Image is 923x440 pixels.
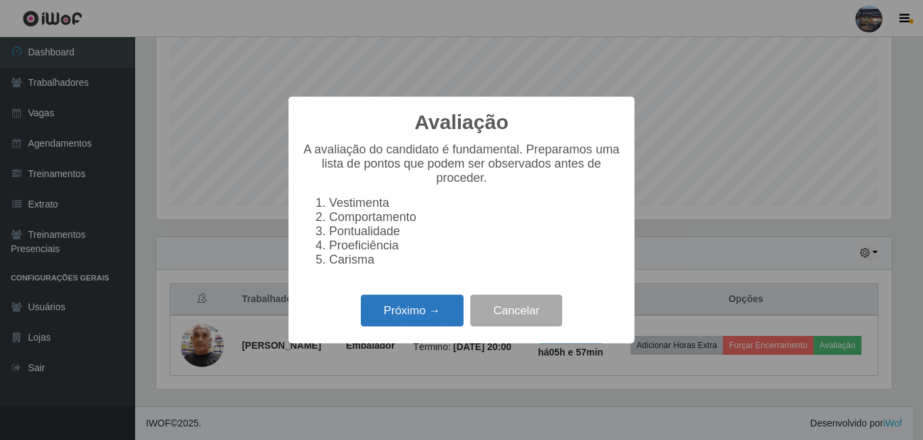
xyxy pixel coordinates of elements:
[329,210,621,224] li: Comportamento
[470,295,562,326] button: Cancelar
[415,110,509,135] h2: Avaliação
[329,253,621,267] li: Carisma
[361,295,464,326] button: Próximo →
[329,224,621,239] li: Pontualidade
[329,196,621,210] li: Vestimenta
[329,239,621,253] li: Proeficiência
[302,143,621,185] p: A avaliação do candidato é fundamental. Preparamos uma lista de pontos que podem ser observados a...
